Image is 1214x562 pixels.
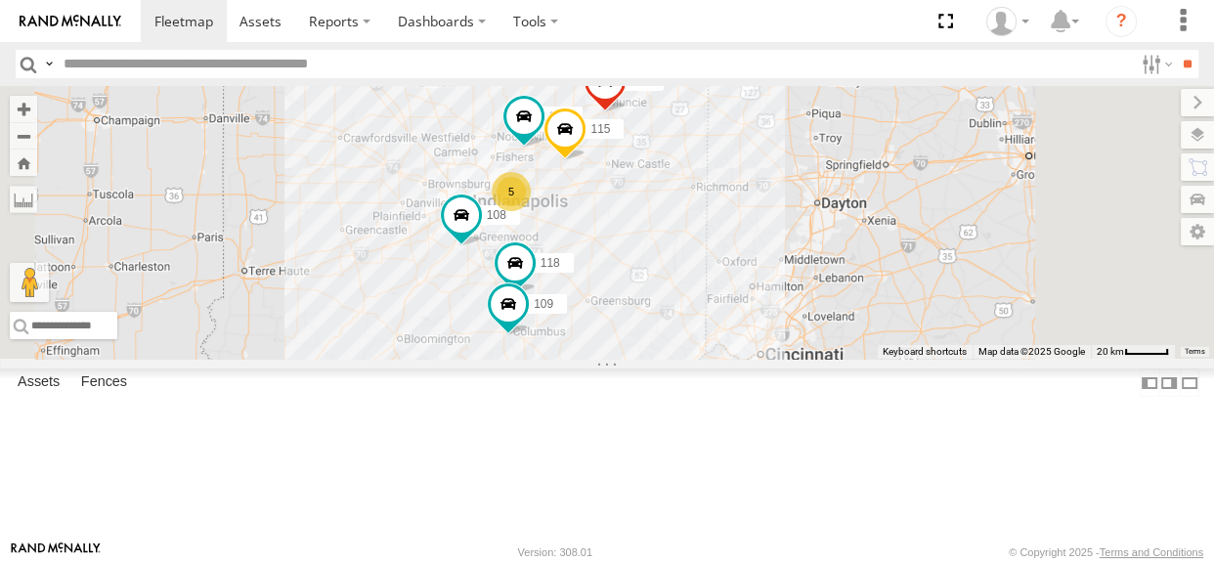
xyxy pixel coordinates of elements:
a: Terms (opens in new tab) [1185,348,1205,356]
i: ? [1106,6,1137,37]
label: Search Filter Options [1134,50,1176,78]
button: Zoom Home [10,150,37,176]
button: Zoom in [10,96,37,122]
button: Zoom out [10,122,37,150]
div: Brandon Hickerson [979,7,1036,36]
span: 111 [630,73,650,87]
label: Fences [71,369,137,397]
label: Assets [8,369,69,397]
label: Search Query [41,50,57,78]
span: 115 [590,121,610,135]
span: 108 [487,207,506,221]
button: Map Scale: 20 km per 42 pixels [1091,345,1175,359]
span: 118 [541,256,560,270]
img: rand-logo.svg [20,15,121,28]
div: 5 [492,172,531,211]
button: Keyboard shortcuts [883,345,967,359]
a: Visit our Website [11,542,101,562]
label: Hide Summary Table [1180,368,1199,397]
span: 109 [534,296,553,310]
div: Version: 308.01 [518,546,592,558]
div: © Copyright 2025 - [1009,546,1203,558]
button: Drag Pegman onto the map to open Street View [10,263,49,302]
label: Dock Summary Table to the Right [1159,368,1179,397]
label: Map Settings [1181,218,1214,245]
label: Dock Summary Table to the Left [1140,368,1159,397]
span: 20 km [1097,346,1124,357]
span: Map data ©2025 Google [978,346,1085,357]
label: Measure [10,186,37,213]
a: Terms and Conditions [1100,546,1203,558]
